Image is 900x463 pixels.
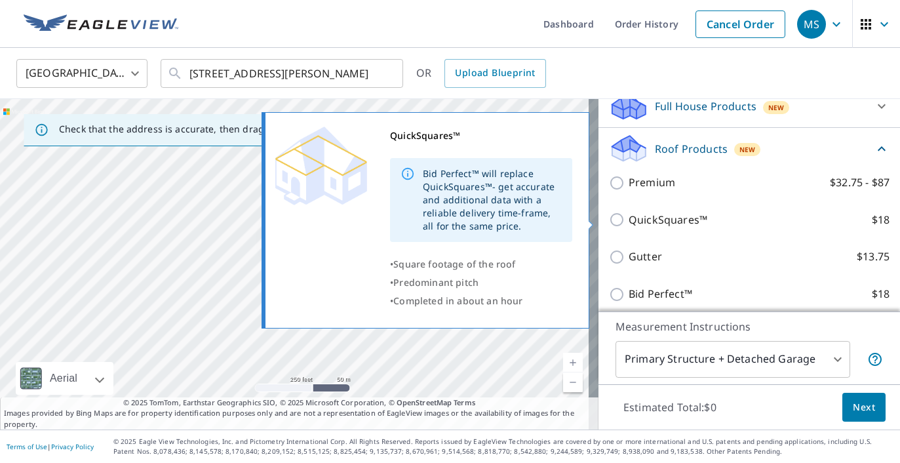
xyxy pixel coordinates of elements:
[416,59,546,88] div: OR
[655,141,728,157] p: Roof Products
[51,442,94,451] a: Privacy Policy
[24,14,178,34] img: EV Logo
[768,102,785,113] span: New
[444,59,545,88] a: Upload Blueprint
[455,65,535,81] span: Upload Blueprint
[867,352,883,367] span: Your report will include the primary structure and a detached garage if one exists.
[629,286,692,302] p: Bid Perfect™
[46,362,81,395] div: Aerial
[123,397,475,409] span: © 2025 TomTom, Earthstar Geographics SIO, © 2025 Microsoft Corporation, ©
[655,98,756,114] p: Full House Products
[7,443,94,451] p: |
[390,255,572,273] div: •
[7,442,47,451] a: Terms of Use
[16,362,113,395] div: Aerial
[16,55,147,92] div: [GEOGRAPHIC_DATA]
[393,294,522,307] span: Completed in about an hour
[393,276,479,289] span: Predominant pitch
[563,372,583,392] a: Current Level 17, Zoom Out
[390,273,572,292] div: •
[739,144,756,155] span: New
[454,397,475,407] a: Terms
[563,353,583,372] a: Current Level 17, Zoom In
[830,174,890,191] p: $32.75 - $87
[872,286,890,302] p: $18
[629,174,675,191] p: Premium
[609,133,890,164] div: Roof ProductsNew
[113,437,893,456] p: © 2025 Eagle View Technologies, Inc. and Pictometry International Corp. All Rights Reserved. Repo...
[629,212,707,228] p: QuickSquares™
[842,393,886,422] button: Next
[390,127,572,145] div: QuickSquares™
[872,212,890,228] p: $18
[616,341,850,378] div: Primary Structure + Detached Garage
[275,127,367,205] img: Premium
[393,258,515,270] span: Square footage of the roof
[629,249,662,265] p: Gutter
[189,55,376,92] input: Search by address or latitude-longitude
[853,399,875,416] span: Next
[397,397,452,407] a: OpenStreetMap
[390,292,572,310] div: •
[857,249,890,265] p: $13.75
[609,91,890,122] div: Full House ProductsNew
[59,123,437,135] p: Check that the address is accurate, then drag the marker over the correct structure.
[423,162,562,238] div: Bid Perfect™ will replace QuickSquares™- get accurate and additional data with a reliable deliver...
[613,393,727,422] p: Estimated Total: $0
[695,10,785,38] a: Cancel Order
[797,10,826,39] div: MS
[616,319,883,334] p: Measurement Instructions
